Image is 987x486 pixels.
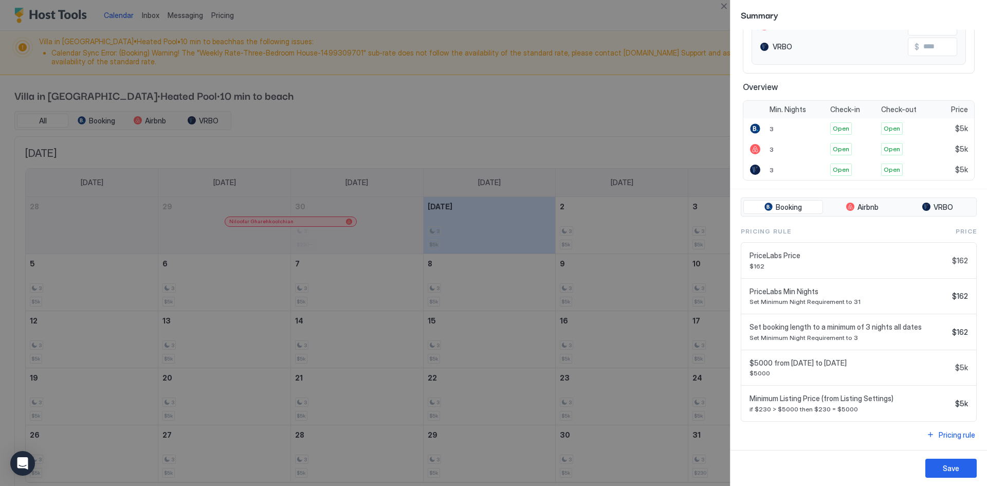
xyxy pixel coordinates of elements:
span: Airbnb [857,203,879,212]
button: Pricing rule [925,428,977,442]
div: Save [943,463,959,474]
span: Open [833,124,849,133]
span: VRBO [773,42,792,51]
span: Open [833,165,849,174]
span: $162 [952,292,968,301]
div: Pricing rule [939,429,975,440]
span: Price [956,227,977,236]
span: Min. Nights [770,105,806,114]
span: $162 [952,256,968,265]
span: Open [884,124,900,133]
span: $5k [955,145,968,154]
span: 3 [770,146,774,153]
span: Set Minimum Night Requirement to 31 [750,298,948,305]
span: Minimum Listing Price (from Listing Settings) [750,394,951,403]
span: Open [884,145,900,154]
button: Booking [743,200,823,214]
span: $5000 from [DATE] to [DATE] [750,358,951,368]
span: PriceLabs Price [750,251,948,260]
button: Save [925,459,977,478]
span: Check-out [881,105,917,114]
button: Airbnb [825,200,900,214]
span: Check-in [830,105,860,114]
div: Open Intercom Messenger [10,451,35,476]
div: tab-group [741,197,977,217]
span: $162 [750,262,948,270]
span: $5k [955,165,968,174]
span: $5k [955,399,968,408]
span: Set booking length to a minimum of 3 nights all dates [750,322,948,332]
span: $ [915,42,919,51]
span: 3 [770,166,774,174]
span: 3 [770,125,774,133]
span: Open [884,165,900,174]
span: Price [951,105,968,114]
span: Summary [741,8,977,21]
button: VRBO [901,200,974,214]
span: PriceLabs Min Nights [750,287,948,296]
span: $5k [955,124,968,133]
span: Overview [743,82,975,92]
span: $162 [952,328,968,337]
span: Open [833,145,849,154]
span: $5k [955,363,968,372]
span: if $230 > $5000 then $230 = $5000 [750,405,951,413]
span: Booking [776,203,802,212]
span: Pricing Rule [741,227,791,236]
span: $5000 [750,369,951,377]
span: Set Minimum Night Requirement to 3 [750,334,948,341]
span: VRBO [934,203,953,212]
